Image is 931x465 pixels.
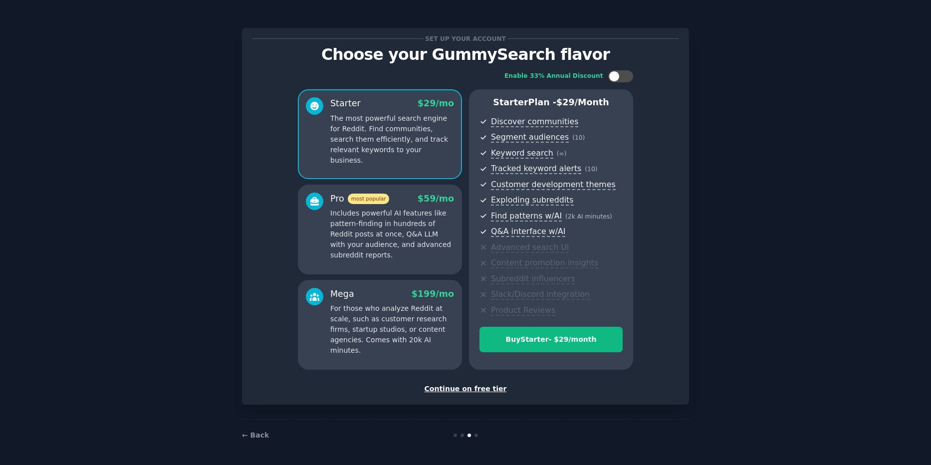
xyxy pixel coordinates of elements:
[491,227,565,237] span: Q&A interface w/AI
[330,303,454,356] p: For those who analyze Reddit at scale, such as customer research firms, startup studios, or conte...
[330,113,454,166] p: The most powerful search engine for Reddit. Find communities, search them efficiently, and track ...
[418,194,454,204] span: $ 59 /mo
[491,195,573,206] span: Exploding subreddits
[412,289,454,299] span: $ 199 /mo
[572,134,585,141] span: ( 10 )
[330,97,361,110] div: Starter
[585,166,597,173] span: ( 10 )
[556,97,609,107] span: $ 29 /month
[330,193,389,205] div: Pro
[565,213,612,220] span: ( 2k AI minutes )
[491,274,575,284] span: Subreddit influencers
[252,46,679,63] p: Choose your GummySearch flavor
[480,334,622,345] div: Buy Starter - $ 29 /month
[491,164,581,174] span: Tracked keyword alerts
[504,72,603,81] div: Enable 33% Annual Discount
[424,33,508,44] span: Set up your account
[491,117,578,127] span: Discover communities
[491,132,569,143] span: Segment audiences
[491,180,616,190] span: Customer development themes
[491,289,590,300] span: Slack/Discord integration
[491,258,598,268] span: Content promotion insights
[491,242,569,253] span: Advanced search UI
[330,208,454,260] p: Includes powerful AI features like pattern-finding in hundreds of Reddit posts at once, Q&A LLM w...
[557,150,567,157] span: ( ∞ )
[242,431,269,439] a: ← Back
[491,148,553,159] span: Keyword search
[491,305,555,316] span: Product Reviews
[252,384,679,394] div: Continue on free tier
[479,327,623,352] button: BuyStarter- $29/month
[330,288,354,300] div: Mega
[479,96,623,109] p: Starter Plan -
[418,98,454,108] span: $ 29 /mo
[348,194,390,204] span: most popular
[491,211,562,222] span: Find patterns w/AI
